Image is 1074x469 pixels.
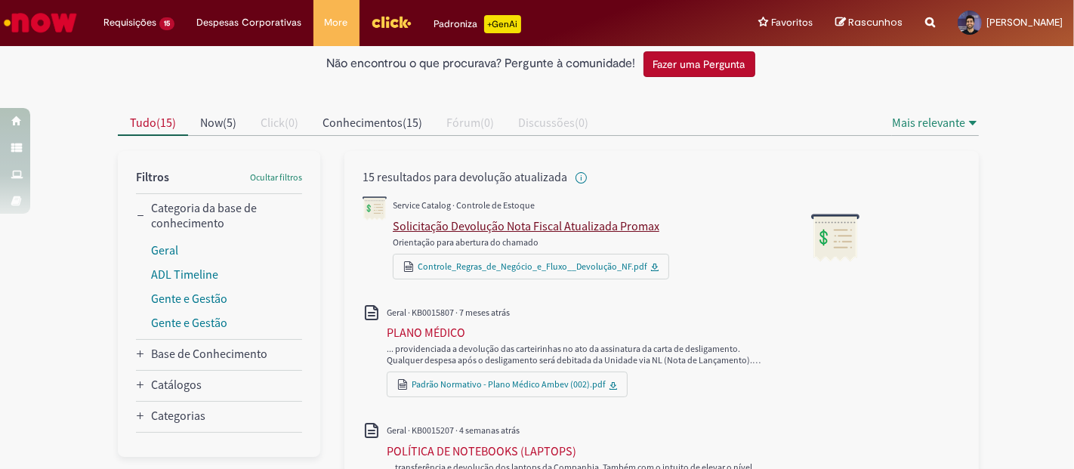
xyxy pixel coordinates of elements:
p: +GenAi [484,15,521,33]
h2: Não encontrou o que procurava? Pergunte à comunidade! [327,57,636,71]
img: ServiceNow [2,8,79,38]
img: click_logo_yellow_360x200.png [371,11,412,33]
button: Fazer uma Pergunta [643,51,755,77]
span: Rascunhos [848,15,903,29]
div: Padroniza [434,15,521,33]
a: Rascunhos [835,16,903,30]
span: [PERSON_NAME] [986,16,1063,29]
span: Despesas Corporativas [197,15,302,30]
span: More [325,15,348,30]
span: Favoritos [771,15,813,30]
span: 15 [159,17,174,30]
span: Requisições [103,15,156,30]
